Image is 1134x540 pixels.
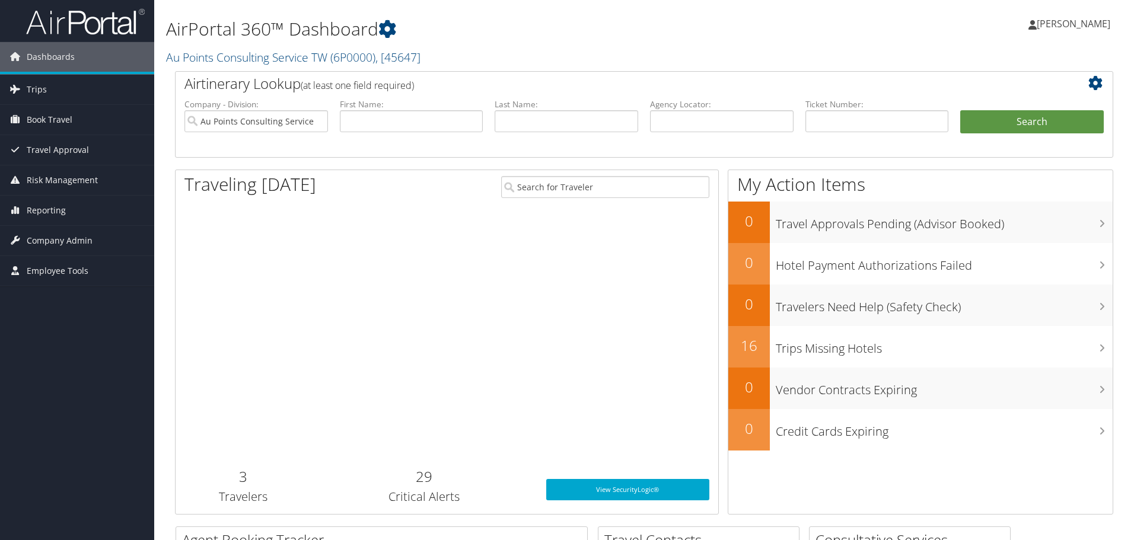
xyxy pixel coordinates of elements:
[805,98,949,110] label: Ticket Number:
[184,466,302,487] h2: 3
[546,479,709,500] a: View SecurityLogic®
[728,294,770,314] h2: 0
[776,210,1113,232] h3: Travel Approvals Pending (Advisor Booked)
[650,98,794,110] label: Agency Locator:
[27,105,72,135] span: Book Travel
[375,49,421,65] span: , [ 45647 ]
[1028,6,1122,41] a: [PERSON_NAME]
[27,42,75,72] span: Dashboards
[27,196,66,225] span: Reporting
[728,377,770,397] h2: 0
[301,79,414,92] span: (at least one field required)
[330,49,375,65] span: ( 6P0000 )
[776,376,1113,398] h3: Vendor Contracts Expiring
[728,326,1113,368] a: 16Trips Missing Hotels
[184,74,1025,94] h2: Airtinerary Lookup
[728,202,1113,243] a: 0Travel Approvals Pending (Advisor Booked)
[495,98,638,110] label: Last Name:
[960,110,1104,134] button: Search
[728,211,770,231] h2: 0
[184,98,328,110] label: Company - Division:
[26,8,145,36] img: airportal-logo.png
[27,165,98,195] span: Risk Management
[27,256,88,286] span: Employee Tools
[184,488,302,505] h3: Travelers
[728,409,1113,450] a: 0Credit Cards Expiring
[320,488,528,505] h3: Critical Alerts
[776,417,1113,440] h3: Credit Cards Expiring
[320,466,528,487] h2: 29
[776,293,1113,315] h3: Travelers Need Help (Safety Check)
[728,335,770,356] h2: 16
[776,251,1113,274] h3: Hotel Payment Authorizations Failed
[776,334,1113,357] h3: Trips Missing Hotels
[166,17,804,41] h1: AirPortal 360™ Dashboard
[27,135,89,165] span: Travel Approval
[728,368,1113,409] a: 0Vendor Contracts Expiring
[728,253,770,273] h2: 0
[728,243,1113,285] a: 0Hotel Payment Authorizations Failed
[728,172,1113,197] h1: My Action Items
[27,226,93,255] span: Company Admin
[166,49,421,65] a: Au Points Consulting Service TW
[27,75,47,104] span: Trips
[728,285,1113,326] a: 0Travelers Need Help (Safety Check)
[1037,17,1110,30] span: [PERSON_NAME]
[340,98,483,110] label: First Name:
[501,176,709,198] input: Search for Traveler
[184,172,316,197] h1: Traveling [DATE]
[728,418,770,439] h2: 0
